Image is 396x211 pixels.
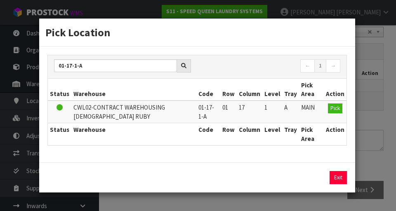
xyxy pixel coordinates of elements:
th: Action [324,79,346,101]
th: Level [262,79,282,101]
td: 17 [237,101,262,123]
th: Tray [282,79,299,101]
th: Row [220,79,237,101]
td: MAIN [299,101,324,123]
td: 01-17-1-A [196,101,220,123]
th: Code [196,79,220,101]
th: Status [48,79,71,101]
th: Pick Area [299,123,324,145]
th: Warehouse [71,123,196,145]
th: Action [324,123,346,145]
a: → [326,59,340,73]
a: 1 [314,59,326,73]
nav: Page navigation [203,59,340,74]
a: ← [300,59,315,73]
td: 01 [220,101,237,123]
th: Status [48,123,71,145]
th: Column [237,123,262,145]
button: Pick [328,103,342,113]
th: Code [196,123,220,145]
th: Column [237,79,262,101]
th: Level [262,123,282,145]
th: Pick Area [299,79,324,101]
th: Warehouse [71,79,196,101]
input: Search locations [54,59,177,72]
td: A [282,101,299,123]
button: Exit [330,171,347,184]
td: CWL02-CONTRACT WAREHOUSING [DEMOGRAPHIC_DATA] RUBY [71,101,196,123]
h3: Pick Location [45,25,349,40]
th: Tray [282,123,299,145]
td: 1 [262,101,282,123]
span: Pick [330,105,340,112]
th: Row [220,123,237,145]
